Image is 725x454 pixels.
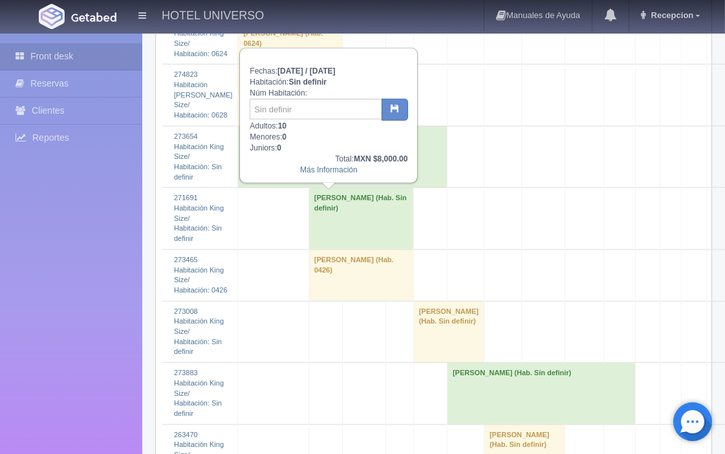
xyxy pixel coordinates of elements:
[241,49,417,182] div: Fechas: Habitación: Núm Habitación: Adultos: Menores: Juniors:
[413,301,484,363] td: [PERSON_NAME] (Hab. Sin definir)
[300,165,358,174] a: Más Información
[174,307,224,356] a: 273008 Habitación King Size/Habitación: Sin definir
[238,65,308,127] td: [PERSON_NAME] (Hab. 0628)
[174,369,224,417] a: 273883 Habitación King Size/Habitación: Sin definir
[39,4,65,29] img: Getabed
[648,10,694,20] span: Recepcion
[282,132,287,141] b: 0
[71,12,116,22] img: Getabed
[238,126,448,188] td: [PERSON_NAME] (Hab. Sin definir)
[174,194,224,242] a: 271691 Habitación King Size/Habitación: Sin definir
[277,67,336,76] b: [DATE] / [DATE]
[162,6,264,23] h4: HOTEL UNIVERSO
[308,188,413,250] td: [PERSON_NAME] (Hab. Sin definir)
[278,121,287,130] b: 10
[250,99,382,119] input: Sin definir
[174,256,228,294] a: 273465 Habitación King Size/Habitación: 0426
[308,249,413,301] td: [PERSON_NAME] (Hab. 0426)
[277,143,281,152] b: 0
[288,77,327,87] b: Sin definir
[238,13,343,65] td: [PERSON_NAME] Del [PERSON_NAME] (Hab. 0624)
[354,154,407,163] b: MXN $8,000.00
[250,154,407,165] div: Total:
[174,132,224,181] a: 273654 Habitación King Size/Habitación: Sin definir
[448,363,636,425] td: [PERSON_NAME] (Hab. Sin definir)
[174,70,232,119] a: 274823 Habitación [PERSON_NAME] Size/Habitación: 0628
[174,19,228,57] a: 274460 Habitación King Size/Habitación: 0624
